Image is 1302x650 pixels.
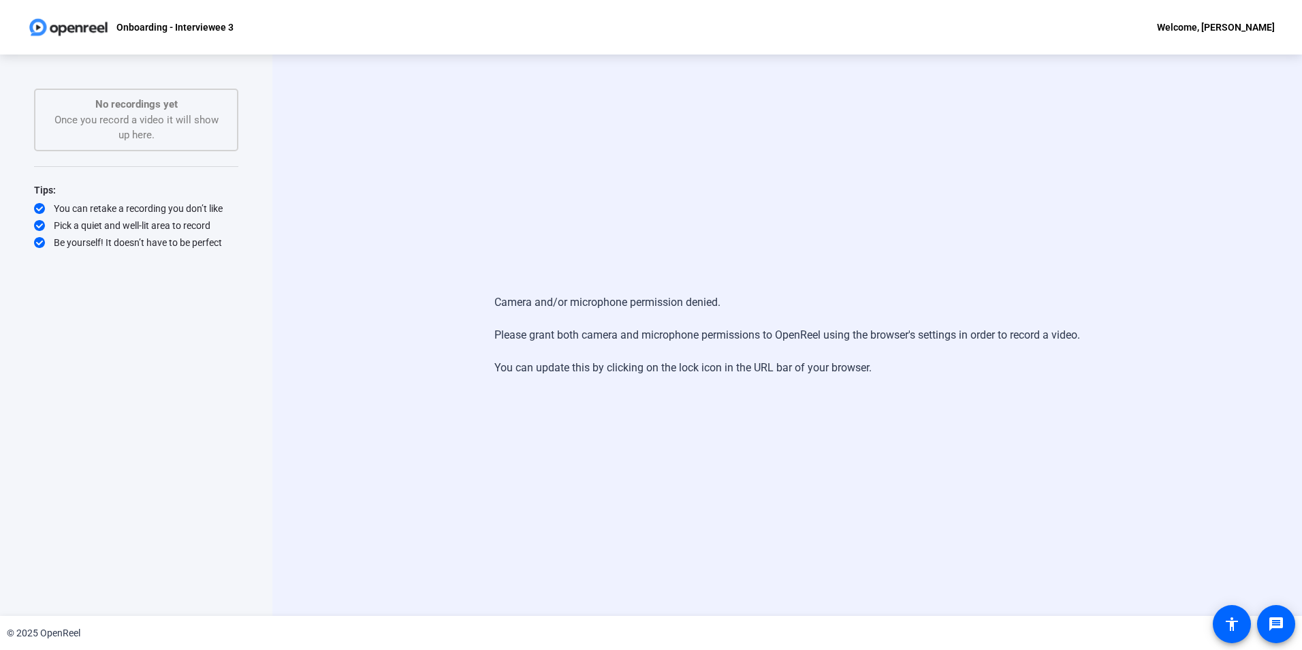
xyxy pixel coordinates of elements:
div: Camera and/or microphone permission denied. Please grant both camera and microphone permissions t... [494,281,1080,390]
div: Welcome, [PERSON_NAME] [1157,19,1275,35]
mat-icon: accessibility [1224,616,1240,632]
mat-icon: message [1268,616,1284,632]
p: Onboarding - Interviewee 3 [116,19,234,35]
div: You can retake a recording you don’t like [34,202,238,215]
p: No recordings yet [49,97,223,112]
div: Be yourself! It doesn’t have to be perfect [34,236,238,249]
div: Pick a quiet and well-lit area to record [34,219,238,232]
div: Tips: [34,182,238,198]
div: © 2025 OpenReel [7,626,80,640]
img: OpenReel logo [27,14,110,41]
div: Once you record a video it will show up here. [49,97,223,143]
